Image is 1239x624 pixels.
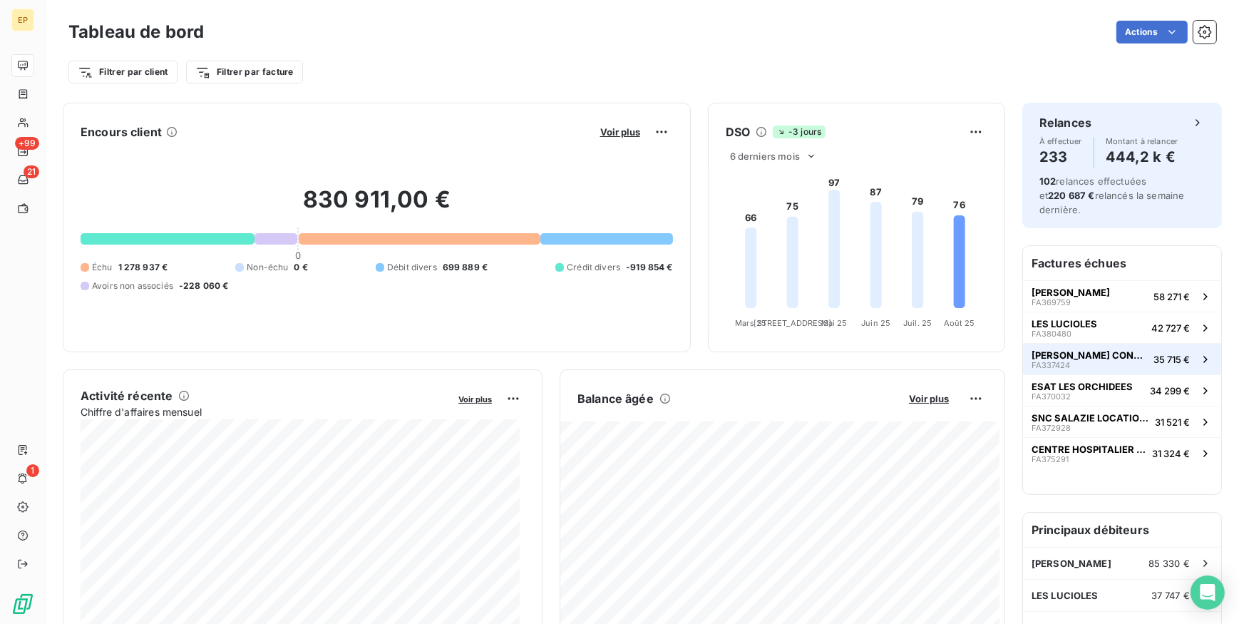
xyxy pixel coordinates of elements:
tspan: Juin 25 [861,318,890,328]
button: CENTRE HOSPITALIER NORD CARAIBESFA37529131 324 € [1023,437,1221,469]
button: Voir plus [454,392,496,405]
h6: Encours client [81,123,162,140]
span: 1 278 937 € [118,261,168,274]
span: 0 € [294,261,308,274]
span: [PERSON_NAME] [1032,287,1110,298]
span: FA369759 [1032,298,1071,307]
span: FA372928 [1032,424,1071,432]
h6: Balance âgée [577,390,654,407]
span: FA380480 [1032,329,1071,338]
tspan: Mai 25 [821,318,847,328]
span: 21 [24,165,39,178]
span: Échu [92,261,113,274]
span: -919 854 € [626,261,673,274]
span: 0 [295,250,301,261]
button: [PERSON_NAME] CONCEPTFA33742435 715 € [1023,343,1221,374]
span: Non-échu [247,261,288,274]
span: 37 747 € [1151,590,1190,601]
tspan: [STREET_ADDRESS] [754,318,831,328]
span: CENTRE HOSPITALIER NORD CARAIBES [1032,444,1146,455]
tspan: Mars 25 [735,318,766,328]
button: Filtrer par client [68,61,178,83]
span: Crédit divers [567,261,620,274]
span: 6 derniers mois [730,150,800,162]
span: Débit divers [387,261,437,274]
h6: Principaux débiteurs [1023,513,1221,547]
a: 21 [11,168,34,191]
span: ESAT LES ORCHIDEES [1032,381,1133,392]
span: 58 271 € [1153,291,1190,302]
h2: 830 911,00 € [81,185,673,228]
span: FA370032 [1032,392,1071,401]
span: À effectuer [1039,137,1082,145]
button: Actions [1116,21,1188,44]
span: 34 299 € [1150,385,1190,397]
span: relances effectuées et relancés la semaine dernière. [1039,175,1185,215]
span: Avoirs non associés [92,280,173,292]
img: Logo LeanPay [11,593,34,615]
span: [PERSON_NAME] CONCEPT [1032,349,1148,361]
h3: Tableau de bord [68,19,204,45]
button: Filtrer par facture [186,61,303,83]
h4: 444,2 k € [1106,145,1178,168]
button: LES LUCIOLESFA38048042 727 € [1023,312,1221,343]
tspan: Juil. 25 [903,318,932,328]
h6: Activité récente [81,387,173,404]
tspan: Août 25 [943,318,975,328]
span: 699 889 € [443,261,488,274]
span: 31 521 € [1155,416,1190,428]
span: -228 060 € [179,280,229,292]
button: Voir plus [596,126,644,138]
span: [PERSON_NAME] [1032,558,1111,569]
span: FA337424 [1032,361,1070,369]
span: 1 [26,464,39,477]
button: SNC SALAZIE LOCATION 3361FA37292831 521 € [1023,406,1221,437]
div: EP [11,9,34,31]
span: 42 727 € [1151,322,1190,334]
span: Chiffre d'affaires mensuel [81,404,448,419]
a: +99 [11,140,34,163]
span: SNC SALAZIE LOCATION 3361 [1032,412,1149,424]
span: Voir plus [909,393,949,404]
span: 220 687 € [1048,190,1094,201]
button: Voir plus [905,392,953,405]
button: ESAT LES ORCHIDEESFA37003234 299 € [1023,374,1221,406]
h6: Factures échues [1023,246,1221,280]
h6: Relances [1039,114,1091,131]
span: -3 jours [773,126,826,138]
span: LES LUCIOLES [1032,590,1099,601]
span: 102 [1039,175,1056,187]
span: 35 715 € [1153,354,1190,365]
span: FA375291 [1032,455,1069,464]
button: [PERSON_NAME]FA36975958 271 € [1023,280,1221,312]
span: Voir plus [458,394,492,404]
span: 31 324 € [1152,448,1190,459]
span: 85 330 € [1148,558,1190,569]
span: +99 [15,137,39,150]
h6: DSO [726,123,750,140]
span: Montant à relancer [1106,137,1178,145]
h4: 233 [1039,145,1082,168]
span: LES LUCIOLES [1032,318,1097,329]
span: Voir plus [600,126,640,138]
div: Open Intercom Messenger [1191,576,1225,610]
